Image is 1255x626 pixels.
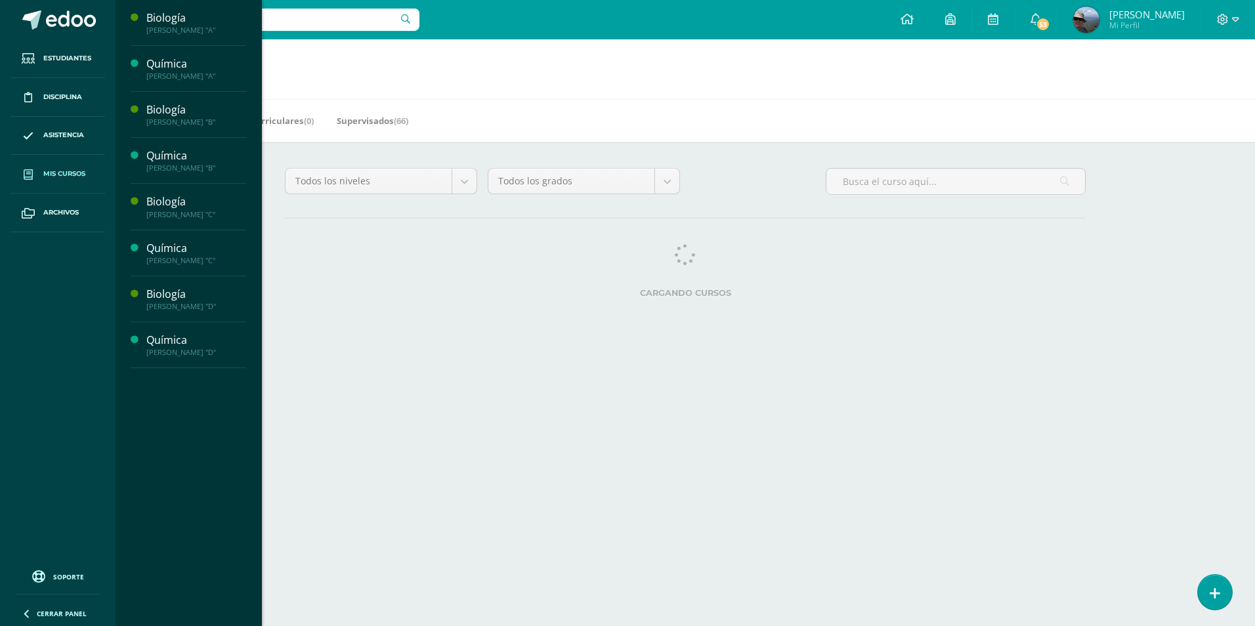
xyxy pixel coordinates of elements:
[146,302,246,311] div: [PERSON_NAME] "D"
[146,256,246,265] div: [PERSON_NAME] "C"
[826,169,1085,194] input: Busca el curso aquí...
[124,9,419,31] input: Busca un usuario...
[146,10,246,26] div: Biología
[11,117,105,156] a: Asistencia
[286,169,477,194] a: Todos los niveles
[43,92,82,102] span: Disciplina
[146,210,246,219] div: [PERSON_NAME] "C"
[304,115,314,127] span: (0)
[146,348,246,357] div: [PERSON_NAME] "D"
[146,148,246,163] div: Química
[146,287,246,311] a: Biología[PERSON_NAME] "D"
[37,609,87,618] span: Cerrar panel
[146,56,246,72] div: Química
[16,567,100,585] a: Soporte
[146,241,246,256] div: Química
[337,110,408,131] a: Supervisados(66)
[1036,17,1050,31] span: 53
[146,10,246,35] a: Biología[PERSON_NAME] "A"
[146,333,246,348] div: Química
[146,72,246,81] div: [PERSON_NAME] "A"
[43,169,85,179] span: Mis cursos
[11,155,105,194] a: Mis cursos
[1109,20,1185,31] span: Mi Perfil
[146,163,246,173] div: [PERSON_NAME] "B"
[43,207,79,218] span: Archivos
[11,78,105,117] a: Disciplina
[146,194,246,219] a: Biología[PERSON_NAME] "C"
[146,333,246,357] a: Química[PERSON_NAME] "D"
[211,110,314,131] a: Mis Extracurriculares(0)
[43,130,84,140] span: Asistencia
[146,26,246,35] div: [PERSON_NAME] "A"
[146,117,246,127] div: [PERSON_NAME] "B"
[394,115,408,127] span: (66)
[146,102,246,117] div: Biología
[43,53,91,64] span: Estudiantes
[53,572,84,581] span: Soporte
[1073,7,1099,33] img: e57d4945eb58c8e9487f3e3570aa7150.png
[285,288,1086,298] label: Cargando cursos
[146,56,246,81] a: Química[PERSON_NAME] "A"
[146,102,246,127] a: Biología[PERSON_NAME] "B"
[498,169,645,194] span: Todos los grados
[146,148,246,173] a: Química[PERSON_NAME] "B"
[295,169,442,194] span: Todos los niveles
[11,194,105,232] a: Archivos
[11,39,105,78] a: Estudiantes
[146,194,246,209] div: Biología
[146,241,246,265] a: Química[PERSON_NAME] "C"
[488,169,679,194] a: Todos los grados
[146,287,246,302] div: Biología
[1109,8,1185,21] span: [PERSON_NAME]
